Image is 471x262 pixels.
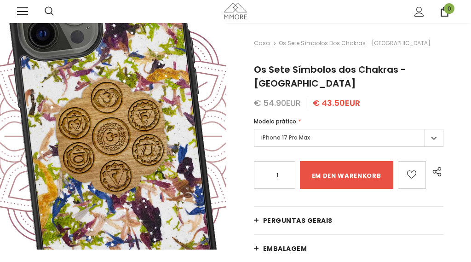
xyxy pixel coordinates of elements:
[300,161,393,189] input: em den Warenkorb
[254,63,406,90] span: Os Sete Símbolos dos Chakras - [GEOGRAPHIC_DATA]
[254,117,296,125] span: Modelo prático
[444,3,454,14] span: 0
[254,97,301,109] span: € 54.90EUR
[254,129,443,147] label: iPhone 17 Pro Max
[279,38,431,49] span: Os Sete Símbolos dos Chakras - [GEOGRAPHIC_DATA]
[224,3,247,19] img: Casos MMORE
[313,97,360,109] span: € 43.50EUR
[254,38,270,49] a: casa
[440,7,449,17] a: 0
[254,207,443,234] a: Perguntas gerais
